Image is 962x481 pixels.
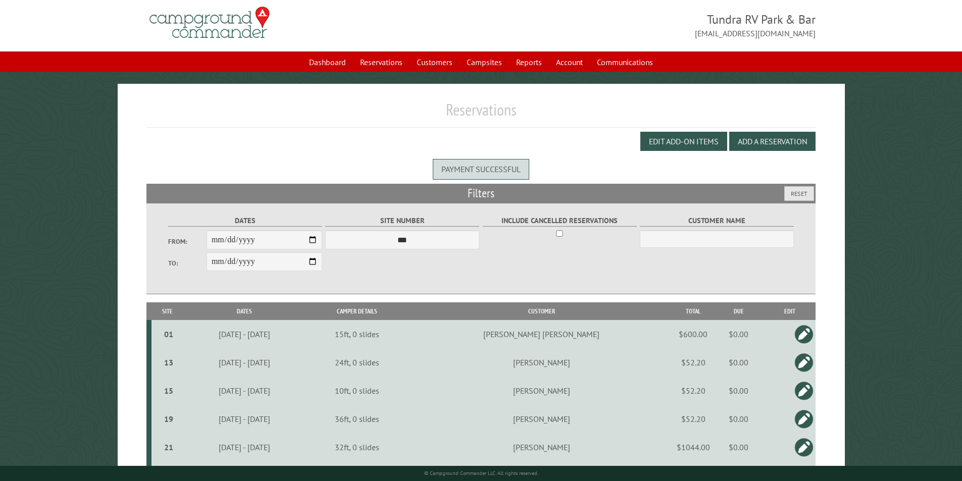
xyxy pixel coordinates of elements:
th: Total [673,302,714,320]
div: [DATE] - [DATE] [185,329,303,339]
td: 32ft, 0 slides [305,433,410,461]
th: Due [714,302,764,320]
th: Camper Details [305,302,410,320]
th: Customer [410,302,673,320]
td: $52.20 [673,377,714,405]
td: [PERSON_NAME] [PERSON_NAME] [410,320,673,348]
td: $52.20 [673,405,714,433]
td: 15ft, 0 slides [305,320,410,348]
td: $52.20 [673,348,714,377]
td: $600.00 [673,320,714,348]
td: [PERSON_NAME] [410,405,673,433]
div: [DATE] - [DATE] [185,442,303,452]
small: © Campground Commander LLC. All rights reserved. [424,470,538,476]
td: $0.00 [714,348,764,377]
div: [DATE] - [DATE] [185,357,303,367]
th: Dates [184,302,305,320]
div: 19 [156,414,182,424]
div: 21 [156,442,182,452]
a: Campsites [461,52,508,72]
img: Campground Commander [146,3,273,42]
td: $1044.00 [673,433,714,461]
div: 13 [156,357,182,367]
th: Edit [764,302,816,320]
div: [DATE] - [DATE] [185,386,303,396]
td: [PERSON_NAME] [410,433,673,461]
td: [PERSON_NAME] [410,348,673,377]
td: $0.00 [714,433,764,461]
label: Customer Name [640,215,794,227]
h1: Reservations [146,100,816,128]
td: 10ft, 0 slides [305,377,410,405]
label: To: [168,258,207,268]
h2: Filters [146,184,816,203]
button: Add a Reservation [729,132,816,151]
td: [PERSON_NAME] [410,377,673,405]
button: Edit Add-on Items [640,132,727,151]
a: Reports [510,52,548,72]
label: Include Cancelled Reservations [483,215,637,227]
a: Communications [591,52,659,72]
a: Dashboard [303,52,352,72]
label: Dates [168,215,322,227]
th: Site [151,302,184,320]
div: 15 [156,386,182,396]
td: 24ft, 0 slides [305,348,410,377]
label: Site Number [325,215,479,227]
a: Customers [411,52,459,72]
a: Reservations [354,52,409,72]
div: Payment successful [433,159,529,179]
td: $0.00 [714,377,764,405]
div: 01 [156,329,182,339]
td: $0.00 [714,405,764,433]
div: [DATE] - [DATE] [185,414,303,424]
td: 36ft, 0 slides [305,405,410,433]
label: From: [168,237,207,246]
span: Tundra RV Park & Bar [EMAIL_ADDRESS][DOMAIN_NAME] [481,11,816,39]
td: $0.00 [714,320,764,348]
button: Reset [784,186,814,201]
a: Account [550,52,589,72]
